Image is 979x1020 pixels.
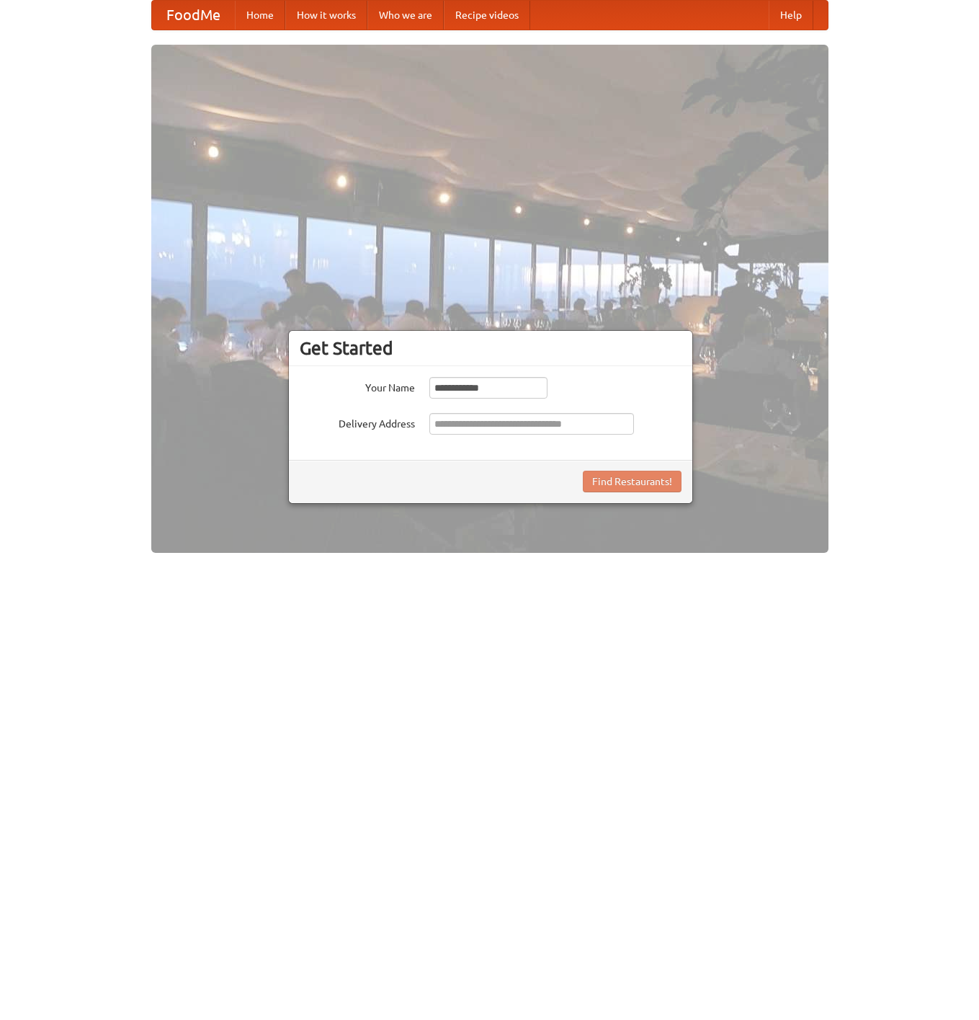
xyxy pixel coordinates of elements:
[152,1,235,30] a: FoodMe
[769,1,813,30] a: Help
[300,377,415,395] label: Your Name
[367,1,444,30] a: Who we are
[285,1,367,30] a: How it works
[444,1,530,30] a: Recipe videos
[235,1,285,30] a: Home
[583,471,681,492] button: Find Restaurants!
[300,413,415,431] label: Delivery Address
[300,337,681,359] h3: Get Started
